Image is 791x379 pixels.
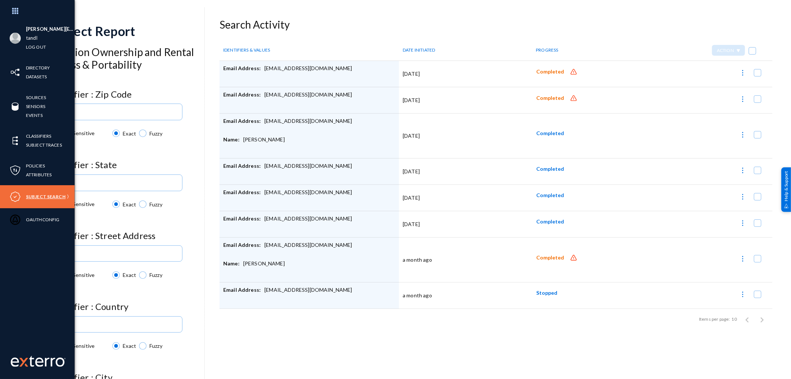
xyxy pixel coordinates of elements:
[223,242,261,248] span: Email Address:
[120,271,136,279] span: Exact
[220,40,399,61] th: IDENTIFIERS & VALUES
[49,160,204,170] h4: Identifier : State
[59,128,95,139] span: Case Sensitive
[784,203,789,208] img: help_support.svg
[26,141,62,149] a: Subject Traces
[399,238,527,282] td: a month ago
[755,312,769,327] button: Next page
[26,161,45,170] a: Policies
[732,316,737,323] div: 10
[49,89,204,100] h4: Identifier : Zip Code
[223,215,261,222] span: Email Address:
[570,95,577,102] img: icon-alert.svg
[26,192,66,201] a: Subject Search
[223,286,395,305] div: [EMAIL_ADDRESS][DOMAIN_NAME]
[59,340,95,352] span: Case Sensitive
[530,189,570,202] button: Completed
[26,102,45,111] a: Sensors
[220,19,772,31] h3: Search Activity
[120,130,136,137] span: Exact
[530,286,563,300] button: Stopped
[536,290,557,296] span: Stopped
[223,260,395,278] div: [PERSON_NAME]
[10,67,21,78] img: icon-inventory.svg
[740,312,755,327] button: Previous page
[49,23,204,39] div: Subject Report
[223,136,395,154] div: [PERSON_NAME]
[223,189,261,195] span: Email Address:
[223,287,261,293] span: Email Address:
[223,118,261,124] span: Email Address:
[536,255,564,261] span: Completed
[399,61,527,87] td: [DATE]
[570,68,577,76] img: icon-alert.svg
[26,63,50,72] a: Directory
[4,3,26,19] img: app launcher
[223,65,261,71] span: Email Address:
[530,127,570,140] button: Completed
[26,34,37,42] a: tandl
[536,95,564,101] span: Completed
[223,162,395,181] div: [EMAIL_ADDRESS][DOMAIN_NAME]
[10,33,21,44] img: blank-profile-picture.png
[536,192,564,198] span: Completed
[699,316,730,323] div: Items per page:
[59,199,95,210] span: Case Sensitive
[26,170,52,179] a: Attributes
[146,200,162,208] span: Fuzzy
[739,131,746,138] img: icon-more.svg
[399,40,527,61] th: DATE INITIATED
[10,191,21,202] img: icon-compliance.svg
[120,200,136,208] span: Exact
[146,130,162,137] span: Fuzzy
[536,218,564,225] span: Completed
[26,111,43,120] a: Events
[146,271,162,279] span: Fuzzy
[49,46,204,71] h3: Vacation Ownership and Rental Access & Portability
[399,211,527,238] td: [DATE]
[223,163,261,169] span: Email Address:
[26,93,46,102] a: Sources
[10,135,21,146] img: icon-elements.svg
[739,167,746,174] img: icon-more.svg
[10,101,21,112] img: icon-sources.svg
[530,162,570,176] button: Completed
[739,255,746,262] img: icon-more.svg
[26,215,59,224] a: OAuthConfig
[223,91,261,98] span: Email Address:
[26,72,47,81] a: Datasets
[26,132,51,140] a: Classifiers
[223,136,240,143] span: Name:
[536,69,564,75] span: Completed
[739,193,746,200] img: icon-more.svg
[26,43,46,51] a: Log out
[536,130,564,136] span: Completed
[26,25,75,34] li: [PERSON_NAME][EMAIL_ADDRESS][DOMAIN_NAME]
[739,219,746,227] img: icon-more.svg
[399,282,527,309] td: a month ago
[527,40,634,61] th: PROGRESS
[739,95,746,103] img: icon-more.svg
[739,291,746,298] img: icon-more.svg
[10,214,21,225] img: icon-oauth.svg
[59,269,95,281] span: Case Sensitive
[223,91,395,110] div: [EMAIL_ADDRESS][DOMAIN_NAME]
[11,356,66,367] img: exterro-work-mark.svg
[399,114,527,159] td: [DATE]
[10,165,21,176] img: icon-policies.svg
[223,117,395,136] div: [EMAIL_ADDRESS][DOMAIN_NAME]
[223,65,395,83] div: [EMAIL_ADDRESS][DOMAIN_NAME]
[536,166,564,172] span: Completed
[223,260,240,267] span: Name:
[530,65,570,78] button: Completed
[530,215,570,228] button: Completed
[530,251,570,264] button: Completed
[49,301,204,312] h4: Identifier : Country
[223,189,395,207] div: [EMAIL_ADDRESS][DOMAIN_NAME]
[146,342,162,350] span: Fuzzy
[49,231,204,241] h4: Identifier : Street Address
[223,241,395,260] div: [EMAIL_ADDRESS][DOMAIN_NAME]
[223,215,395,233] div: [EMAIL_ADDRESS][DOMAIN_NAME]
[399,87,527,114] td: [DATE]
[570,254,577,262] img: icon-alert.svg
